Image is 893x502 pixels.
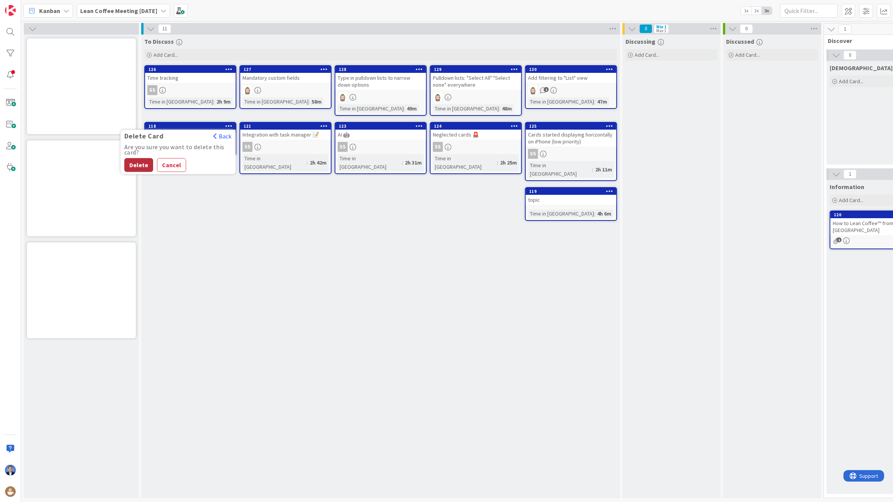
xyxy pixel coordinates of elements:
span: : [592,165,593,174]
div: Add filtering to "List" view [526,73,616,83]
span: Delete Card [120,132,168,140]
img: Rv [243,85,253,95]
span: Add Card... [839,197,863,204]
span: Add Card... [635,51,659,58]
div: 128 [335,66,426,73]
span: Add Card... [735,51,760,58]
div: 47m [595,97,609,106]
img: Visit kanbanzone.com [5,5,16,16]
div: topic [526,195,616,205]
div: 119 [529,189,616,194]
div: 126 [149,67,236,72]
div: 118Delete CardBackAre you sure you want to delete this card?DeleteCanceltopic [145,123,236,140]
div: Time in [GEOGRAPHIC_DATA] [528,161,592,178]
div: Time in [GEOGRAPHIC_DATA] [528,97,594,106]
span: Discussing [626,38,655,45]
div: SS [526,149,616,159]
div: SS [240,142,331,152]
div: SS [335,142,426,152]
span: Epiphany [830,64,893,72]
img: DP [5,465,16,476]
div: Are you sure you want to delete this card? [124,144,232,155]
button: Back [213,132,232,140]
span: : [213,97,215,106]
div: 125 [526,123,616,130]
div: 2h 25m [498,158,519,167]
div: SS [433,142,443,152]
span: 2x [751,7,762,15]
div: Time in [GEOGRAPHIC_DATA] [338,104,404,113]
span: 1 [843,170,857,179]
div: 121 [240,123,331,130]
div: 124Neglected cards 🚨 [431,123,521,140]
div: 129 [431,66,521,73]
div: Rv [526,85,616,95]
div: Time in [GEOGRAPHIC_DATA] [433,154,497,171]
span: : [307,158,308,167]
div: Time in [GEOGRAPHIC_DATA] [433,104,499,113]
div: 58m [310,97,324,106]
div: 2h 9m [215,97,233,106]
div: 126Time tracking [145,66,236,83]
div: Integration with task manager 📝 [240,130,331,140]
span: : [309,97,310,106]
div: Rv [240,85,331,95]
div: SS [145,85,236,95]
span: 0 [843,51,857,60]
div: 124 [434,123,521,129]
span: Information [830,183,864,191]
div: 129 [434,67,521,72]
span: 0 [639,24,652,33]
div: Neglected cards 🚨 [431,130,521,140]
span: 3x [762,7,772,15]
span: Discussed [726,38,754,45]
span: 1 [839,25,852,34]
div: 127Mandatory custom fields [240,66,331,83]
span: 1 [837,237,842,242]
span: : [594,209,595,218]
div: 2h 42m [308,158,328,167]
span: : [402,158,403,167]
img: Rv [528,85,538,95]
div: 126 [145,66,236,73]
div: 127 [240,66,331,73]
span: Add Card... [154,51,178,58]
img: avatar [5,486,16,497]
span: Support [16,1,35,10]
div: Time in [GEOGRAPHIC_DATA] [147,97,213,106]
div: Time in [GEOGRAPHIC_DATA] [338,154,402,171]
div: Max 1 [656,29,666,33]
div: 128Type in pulldown lists to narrow down options [335,66,426,90]
div: Time in [GEOGRAPHIC_DATA] [243,97,309,106]
div: Time in [GEOGRAPHIC_DATA] [528,209,594,218]
div: 4h 6m [595,209,613,218]
div: 125Cards started displaying horizontally on iPhone (low priority) [526,123,616,146]
div: 118Delete CardBackAre you sure you want to delete this card?DeleteCancel [145,123,236,130]
div: 128 [339,67,426,72]
span: 1x [741,7,751,15]
b: Lean Coffee Meeting [DATE] [80,7,157,15]
div: SS [243,142,253,152]
div: 123AI 🤖 [335,123,426,140]
span: 11 [158,24,171,33]
div: 127 [244,67,331,72]
div: Pulldown lists: "Select All" "Select none" everywhere [431,73,521,90]
span: 1 [544,87,549,92]
img: Rv [433,92,443,102]
span: : [594,97,595,106]
div: 123 [335,123,426,130]
span: Kanban [39,6,60,15]
div: 119topic [526,188,616,205]
div: 124 [431,123,521,130]
div: 48m [500,104,514,113]
span: : [497,158,498,167]
div: SS [147,85,157,95]
div: SS [338,142,348,152]
div: 118 [149,123,236,129]
div: 130 [526,66,616,73]
div: Type in pulldown lists to narrow down options [335,73,426,90]
span: Add Card... [839,78,863,85]
div: 123 [339,123,426,129]
img: Rv [338,92,348,102]
div: Time in [GEOGRAPHIC_DATA] [243,154,307,171]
